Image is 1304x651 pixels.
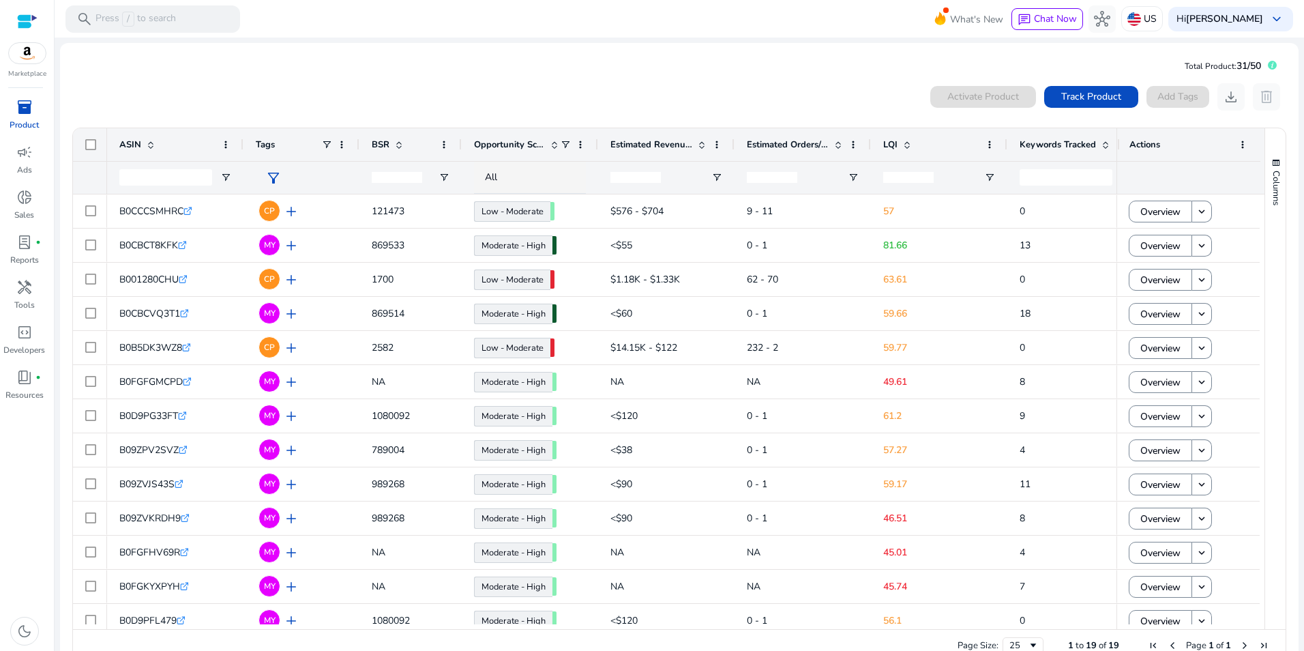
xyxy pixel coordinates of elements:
[610,614,638,627] span: <$120
[1140,471,1181,499] span: Overview
[1129,542,1192,564] button: Overview
[474,508,552,529] a: Moderate - High
[610,273,680,286] span: $1.18K - $1.33K
[1196,342,1208,354] mat-icon: keyboard_arrow_down
[35,240,41,245] span: fiber_manual_record
[1148,640,1159,651] div: First Page
[1236,59,1261,72] span: 31/50
[119,409,178,422] span: B0D9PG33FT
[119,580,180,593] span: B0FGKYXPYH
[1020,139,1096,151] span: Keywords Tracked
[610,307,632,320] span: <$60
[1140,266,1181,294] span: Overview
[550,202,554,220] span: 55.07
[1129,439,1192,461] button: Overview
[1196,444,1208,457] mat-icon: keyboard_arrow_down
[883,231,995,259] p: 81.66
[883,470,995,498] p: 59.17
[1270,171,1282,205] span: Columns
[883,139,898,151] span: LQI
[1020,307,1031,320] span: 18
[883,607,995,635] p: 56.1
[1129,139,1160,151] span: Actions
[747,307,767,320] span: 0 - 1
[256,139,275,151] span: Tags
[1129,371,1192,393] button: Overview
[1140,368,1181,396] span: Overview
[1258,640,1269,651] div: Last Page
[1129,201,1192,222] button: Overview
[552,475,557,493] span: 65.95
[552,543,557,562] span: 69.31
[1196,547,1208,559] mat-icon: keyboard_arrow_down
[883,300,995,328] p: 59.66
[1196,308,1208,320] mat-icon: keyboard_arrow_down
[747,546,760,559] span: NA
[119,307,180,320] span: B0CBCVQ3T1
[372,546,385,559] span: NA
[474,406,552,426] a: Moderate - High
[610,205,664,218] span: $576 - $704
[372,139,389,151] span: BSR
[747,139,829,151] span: Estimated Orders/Day
[747,512,767,525] span: 0 - 1
[264,411,276,420] span: MY
[264,241,276,249] span: MY
[372,341,394,354] span: 2582
[264,207,275,215] span: CP
[119,478,175,491] span: B09ZVJS43S
[14,209,34,221] p: Sales
[550,270,554,289] span: 44.24
[883,368,995,396] p: 49.61
[747,375,760,388] span: NA
[610,409,638,422] span: <$120
[283,203,299,220] span: add
[552,577,557,596] span: 68.50
[474,577,552,597] a: Moderate - High
[283,374,299,390] span: add
[372,239,404,252] span: 869533
[119,169,212,186] input: ASIN Filter Input
[1140,607,1181,635] span: Overview
[1196,240,1208,252] mat-icon: keyboard_arrow_down
[14,299,35,311] p: Tools
[474,201,550,222] a: Low - Moderate
[16,189,33,205] span: donut_small
[283,408,299,424] span: add
[9,43,46,63] img: amazon.svg
[747,239,767,252] span: 0 - 1
[283,545,299,561] span: add
[883,265,995,293] p: 63.61
[610,580,624,593] span: NA
[474,542,552,563] a: Moderate - High
[122,12,134,27] span: /
[1140,539,1181,567] span: Overview
[1196,274,1208,286] mat-icon: keyboard_arrow_down
[1196,512,1208,525] mat-icon: keyboard_arrow_down
[1020,444,1025,457] span: 4
[220,172,231,183] button: Open Filter Menu
[119,614,177,627] span: B0D9PFL479
[264,548,276,556] span: MY
[1176,14,1263,24] p: Hi
[1186,12,1263,25] b: [PERSON_NAME]
[1034,12,1077,25] span: Chat Now
[610,444,632,457] span: <$38
[372,512,404,525] span: 989268
[264,616,276,624] span: MY
[1061,89,1121,104] span: Track Product
[264,480,276,488] span: MY
[264,514,276,522] span: MY
[10,254,39,266] p: Reports
[119,444,179,457] span: B09ZPV2SVZ
[119,139,141,151] span: ASIN
[1020,375,1025,388] span: 8
[485,171,497,184] span: All
[747,205,773,218] span: 9 - 11
[747,614,767,627] span: 0 - 1
[265,170,282,186] span: filter_alt
[747,444,767,457] span: 0 - 1
[883,573,995,601] p: 45.74
[372,580,385,593] span: NA
[1020,239,1031,252] span: 13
